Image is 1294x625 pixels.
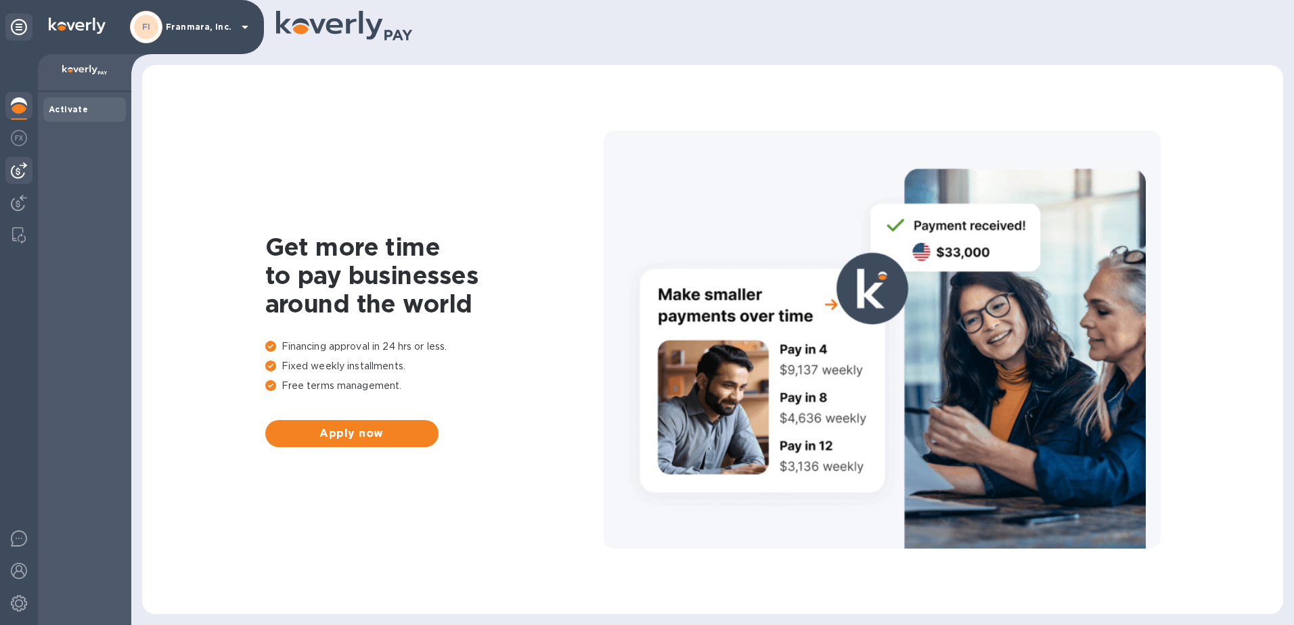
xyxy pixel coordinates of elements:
p: Financing approval in 24 hrs or less. [265,340,604,354]
p: Free terms management. [265,379,604,393]
button: Apply now [265,420,439,447]
span: Apply now [276,425,428,442]
b: FI [142,22,151,32]
div: Unpin categories [5,14,32,41]
h1: Get more time to pay businesses around the world [265,233,604,318]
img: Foreign exchange [11,130,27,146]
img: Logo [49,18,106,34]
p: Fixed weekly installments. [265,359,604,373]
b: Activate [49,104,88,114]
p: Franmara, Inc. [166,22,233,32]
